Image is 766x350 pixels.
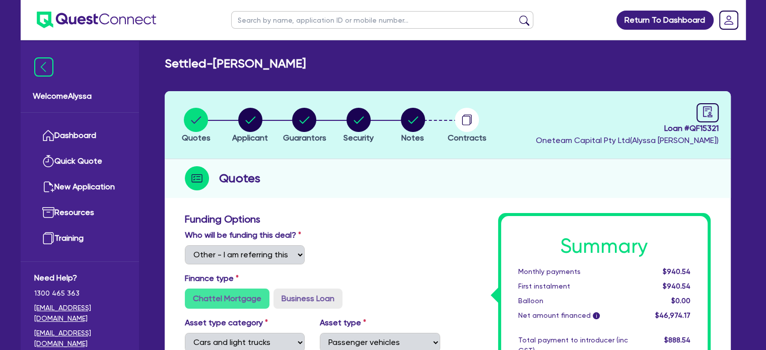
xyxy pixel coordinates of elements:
[34,288,125,299] span: 1300 465 363
[447,107,487,145] button: Contracts
[34,57,53,77] img: icon-menu-close
[185,213,440,225] h3: Funding Options
[182,133,211,143] span: Quotes
[34,328,125,349] a: [EMAIL_ADDRESS][DOMAIN_NAME]
[401,133,424,143] span: Notes
[716,7,742,33] a: Dropdown toggle
[536,122,719,134] span: Loan # QF15321
[282,107,326,145] button: Guarantors
[273,289,342,309] label: Business Loan
[34,123,125,149] a: Dashboard
[511,310,636,321] div: Net amount financed
[34,200,125,226] a: Resources
[511,296,636,306] div: Balloon
[511,281,636,292] div: First instalment
[181,107,211,145] button: Quotes
[671,297,690,305] span: $0.00
[165,56,306,71] h2: Settled - [PERSON_NAME]
[185,317,268,329] label: Asset type category
[232,133,268,143] span: Applicant
[231,11,533,29] input: Search by name, application ID or mobile number...
[662,267,690,275] span: $940.54
[185,289,269,309] label: Chattel Mortgage
[343,133,374,143] span: Security
[219,169,260,187] h2: Quotes
[33,90,127,102] span: Welcome Alyssa
[518,234,690,258] h1: Summary
[42,206,54,219] img: resources
[42,155,54,167] img: quick-quote
[655,311,690,319] span: $46,974.17
[34,226,125,251] a: Training
[320,317,366,329] label: Asset type
[185,166,209,190] img: step-icon
[702,106,713,117] span: audit
[34,174,125,200] a: New Application
[283,133,326,143] span: Guarantors
[34,303,125,324] a: [EMAIL_ADDRESS][DOMAIN_NAME]
[232,107,268,145] button: Applicant
[448,133,486,143] span: Contracts
[536,135,719,145] span: Oneteam Capital Pty Ltd ( Alyssa [PERSON_NAME] )
[37,12,156,28] img: quest-connect-logo-blue
[343,107,374,145] button: Security
[185,272,239,285] label: Finance type
[511,266,636,277] div: Monthly payments
[34,272,125,284] span: Need Help?
[42,181,54,193] img: new-application
[616,11,714,30] a: Return To Dashboard
[664,336,690,344] span: $888.54
[185,229,301,241] label: Who will be funding this deal?
[34,149,125,174] a: Quick Quote
[400,107,426,145] button: Notes
[42,232,54,244] img: training
[662,282,690,290] span: $940.54
[593,312,600,319] span: i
